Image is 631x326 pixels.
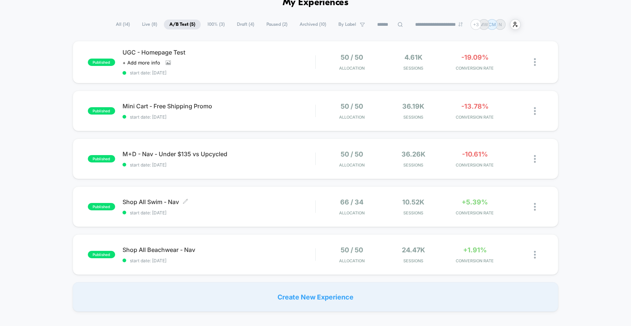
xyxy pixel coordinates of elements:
[202,20,230,29] span: 100% ( 3 )
[462,150,488,158] span: -10.61%
[341,53,363,61] span: 50 / 50
[123,198,315,206] span: Shop All Swim - Nav
[123,114,315,120] span: start date: [DATE]
[123,246,315,253] span: Shop All Beachwear - Nav
[88,251,115,258] span: published
[402,102,424,110] span: 36.19k
[446,258,503,263] span: CONVERSION RATE
[339,210,365,215] span: Allocation
[446,66,503,71] span: CONVERSION RATE
[164,20,201,29] span: A/B Test ( 5 )
[88,107,115,115] span: published
[402,246,425,254] span: 24.47k
[339,66,365,71] span: Allocation
[341,246,363,254] span: 50 / 50
[123,162,315,168] span: start date: [DATE]
[489,22,496,27] p: CM
[534,107,536,115] img: close
[462,198,488,206] span: +5.39%
[463,246,487,254] span: +1.91%
[123,49,315,56] span: UGC - Homepage Test
[499,22,502,27] p: N
[446,210,503,215] span: CONVERSION RATE
[88,203,115,210] span: published
[534,58,536,66] img: close
[341,102,363,110] span: 50 / 50
[294,20,332,29] span: Archived ( 10 )
[123,70,315,76] span: start date: [DATE]
[137,20,163,29] span: Live ( 8 )
[470,19,481,30] div: + 3
[261,20,293,29] span: Paused ( 2 )
[123,102,315,110] span: Mini Cart - Free Shipping Promo
[339,258,365,263] span: Allocation
[88,59,115,66] span: published
[341,150,363,158] span: 50 / 50
[123,210,315,215] span: start date: [DATE]
[231,20,260,29] span: Draft ( 4 )
[534,155,536,163] img: close
[123,60,160,66] span: + Add more info
[446,115,503,120] span: CONVERSION RATE
[534,251,536,259] img: close
[385,258,442,263] span: Sessions
[385,66,442,71] span: Sessions
[339,115,365,120] span: Allocation
[385,162,442,168] span: Sessions
[446,162,503,168] span: CONVERSION RATE
[461,102,489,110] span: -13.78%
[480,22,488,27] p: MW
[339,162,365,168] span: Allocation
[458,22,463,27] img: end
[461,53,489,61] span: -19.09%
[123,258,315,263] span: start date: [DATE]
[404,53,423,61] span: 4.61k
[110,20,135,29] span: All ( 14 )
[534,203,536,211] img: close
[401,150,425,158] span: 36.26k
[402,198,424,206] span: 10.52k
[385,115,442,120] span: Sessions
[73,282,559,312] div: Create New Experience
[338,22,356,27] span: By Label
[385,210,442,215] span: Sessions
[88,155,115,162] span: published
[340,198,363,206] span: 66 / 34
[123,150,315,158] span: M+D - Nav - Under $135 vs Upcycled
